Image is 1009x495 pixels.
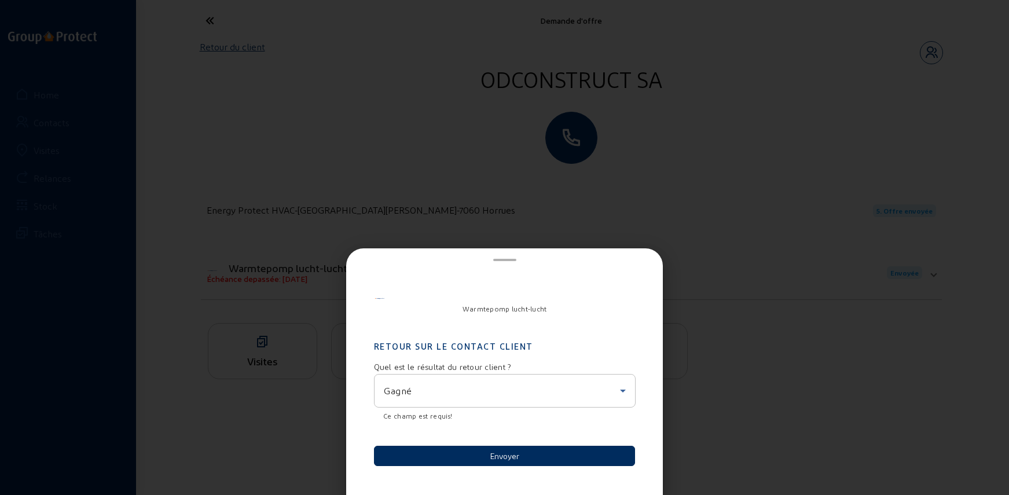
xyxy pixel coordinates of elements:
[374,362,512,372] mat-label: Quel est le résultat du retour client ?
[374,446,636,466] button: Envoyer
[384,385,412,396] span: Gagné
[374,322,636,353] h2: Retour sur le contact client
[463,305,547,313] span: Warmtepomp lucht-lucht
[383,412,453,420] span: Ce champ est requis!
[374,297,386,300] img: Energy Protect HVAC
